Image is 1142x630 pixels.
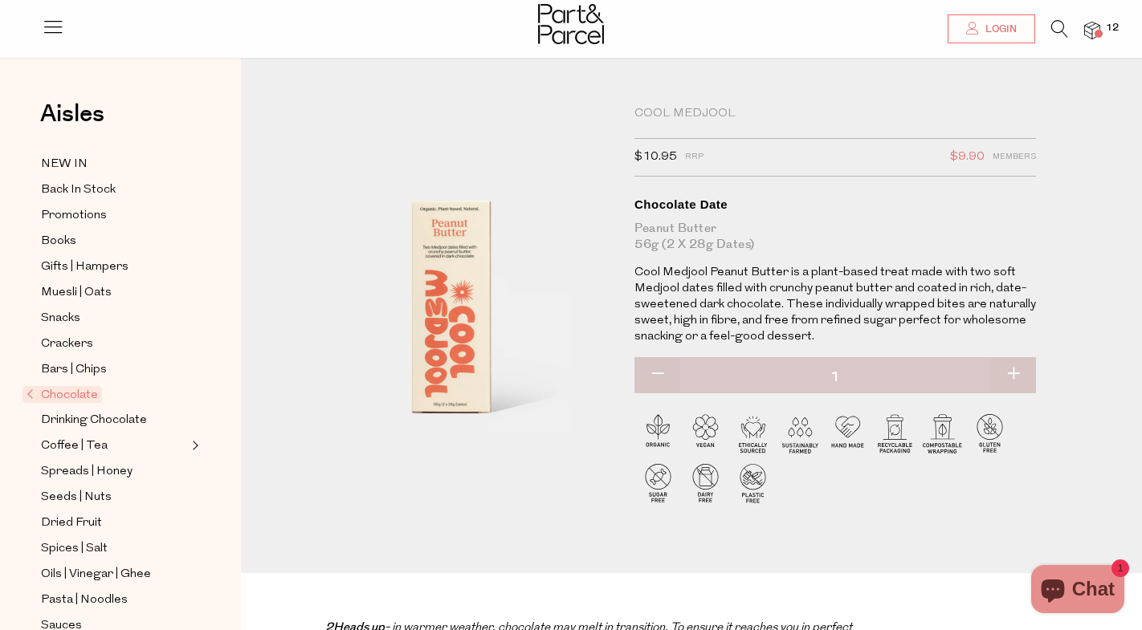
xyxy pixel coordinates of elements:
a: Bars | Chips [41,360,187,380]
a: Coffee | Tea [41,436,187,456]
div: Chocolate Date [634,197,1036,213]
a: Pasta | Noodles [41,590,187,610]
a: Oils | Vinegar | Ghee [41,564,187,584]
span: Promotions [41,206,107,226]
img: P_P-ICONS-Live_Bec_V11_Vegan.svg [682,409,729,457]
span: Seeds | Nuts [41,488,112,507]
img: P_P-ICONS-Live_Bec_V11_Organic.svg [634,409,682,457]
span: Spices | Salt [41,539,108,559]
span: Back In Stock [41,181,116,200]
img: P_P-ICONS-Live_Bec_V11_Compostable_Wrapping.svg [919,409,966,457]
a: Spreads | Honey [41,461,187,482]
span: Drinking Chocolate [41,411,147,430]
img: P_P-ICONS-Live_Bec_V11_Plastic_Free.svg [729,459,777,506]
span: Muesli | Oats [41,283,112,303]
a: Spices | Salt [41,539,187,559]
inbox-online-store-chat: Shopify online store chat [1026,565,1129,617]
a: Drinking Chocolate [41,410,187,430]
button: Expand/Collapse Coffee | Tea [188,436,199,455]
span: Bars | Chips [41,360,107,380]
span: Aisles [40,96,104,132]
a: Seeds | Nuts [41,487,187,507]
a: 12 [1084,22,1100,39]
span: $10.95 [634,147,677,168]
span: Chocolate [22,386,102,403]
img: Chocolate Date [289,106,610,485]
img: P_P-ICONS-Live_Bec_V11_Handmade.svg [824,409,871,457]
a: Gifts | Hampers [41,257,187,277]
a: Chocolate [27,385,187,404]
span: $9.90 [950,147,985,168]
img: P_P-ICONS-Live_Bec_V11_Recyclable_Packaging.svg [871,409,919,457]
span: Coffee | Tea [41,437,108,456]
span: Gifts | Hampers [41,258,128,277]
a: Crackers [41,334,187,354]
input: QTY Chocolate Date [634,357,1036,397]
span: Dried Fruit [41,514,102,533]
span: 12 [1102,21,1123,35]
span: Oils | Vinegar | Ghee [41,565,151,584]
a: Muesli | Oats [41,282,187,303]
span: Crackers [41,335,93,354]
span: Members [993,147,1036,168]
span: Pasta | Noodles [41,591,128,610]
a: Books [41,231,187,251]
a: Login [948,14,1035,43]
a: Promotions [41,205,187,226]
img: Part&Parcel [538,4,604,44]
a: NEW IN [41,154,187,174]
img: P_P-ICONS-Live_Bec_V11_Ethically_Sourced.svg [729,409,777,457]
a: Aisles [40,102,104,142]
a: Back In Stock [41,180,187,200]
img: P_P-ICONS-Live_Bec_V11_Sugar_Free.svg [634,459,682,506]
img: P_P-ICONS-Live_Bec_V11_Sustainable_Farmed.svg [777,409,824,457]
p: Cool Medjool Peanut Butter is a plant-based treat made with two soft Medjool dates filled with cr... [634,265,1036,345]
span: Books [41,232,76,251]
a: Snacks [41,308,187,328]
img: P_P-ICONS-Live_Bec_V11_Dairy_Free.svg [682,459,729,506]
div: Cool Medjool [634,106,1036,122]
span: RRP [685,147,704,168]
img: P_P-ICONS-Live_Bec_V11_Gluten_Free.svg [966,409,1014,457]
span: NEW IN [41,155,88,174]
span: Snacks [41,309,80,328]
div: Peanut Butter 56g (2 x 28g Dates) [634,221,1036,253]
span: Spreads | Honey [41,462,133,482]
span: Login [981,22,1017,36]
a: Dried Fruit [41,513,187,533]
